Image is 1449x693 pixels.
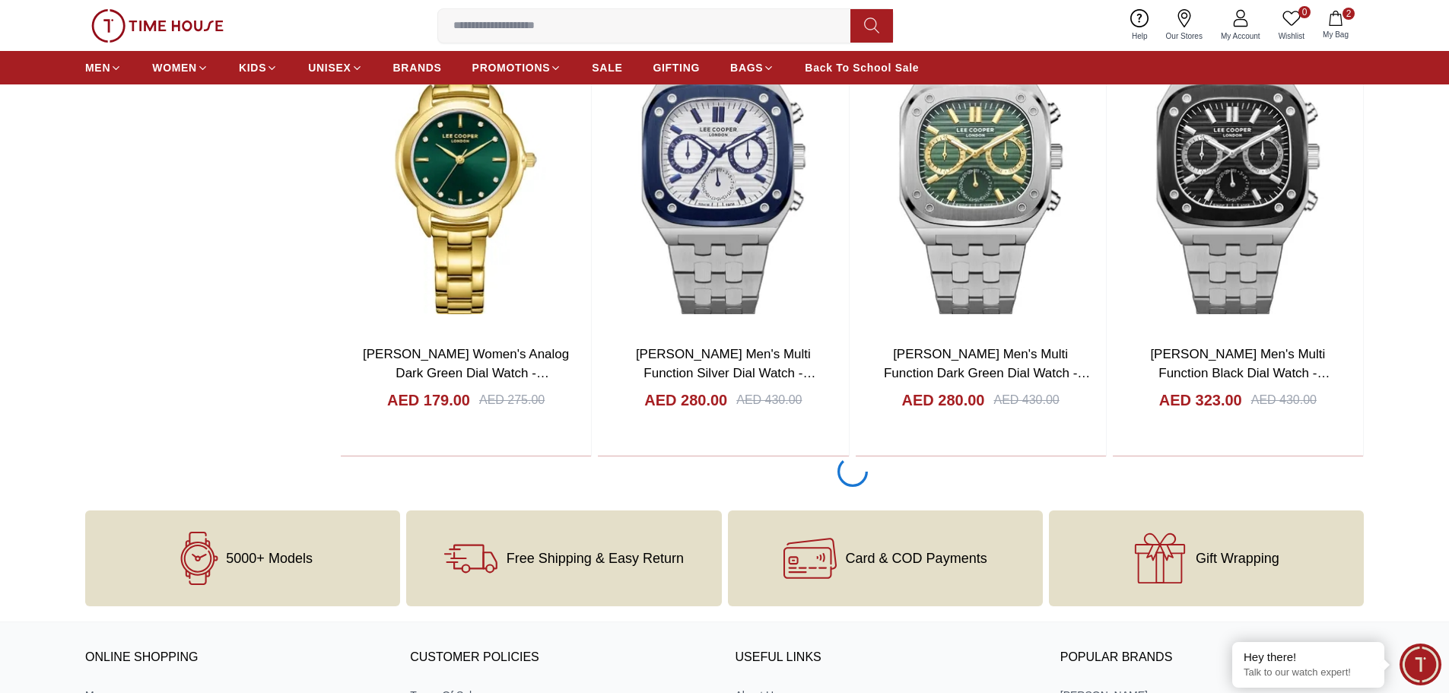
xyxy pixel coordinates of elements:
a: KIDS [239,54,278,81]
span: MEN [85,60,110,75]
span: GIFTING [653,60,700,75]
span: BAGS [730,60,763,75]
div: AED 430.00 [736,391,802,409]
img: Lee Cooper Men's Multi Function Silver Dial Watch - LC08023.390 [598,5,848,332]
h3: ONLINE SHOPPING [85,647,389,669]
a: [PERSON_NAME] Women's Analog Dark Green Dial Watch - LC08024.170 [363,347,569,400]
a: Back To School Sale [805,54,919,81]
div: Hey there! [1244,650,1373,665]
h4: AED 280.00 [644,389,727,411]
img: Lee Cooper Men's Multi Function Black Dial Watch - LC08023.350 [1113,5,1363,332]
span: BRANDS [393,60,442,75]
h4: AED 280.00 [902,389,985,411]
img: Lee Cooper Men's Multi Function Dark Green Dial Watch - LC08023.370 [856,5,1106,332]
span: Wishlist [1273,30,1311,42]
div: AED 430.00 [1251,391,1317,409]
a: SALE [592,54,622,81]
span: WOMEN [152,60,197,75]
img: ... [91,9,224,43]
a: UNISEX [308,54,362,81]
span: 2 [1343,8,1355,20]
div: AED 430.00 [993,391,1059,409]
h3: Popular Brands [1060,647,1364,669]
a: [PERSON_NAME] Men's Multi Function Black Dial Watch - LC08023.350 [1150,347,1330,400]
a: [PERSON_NAME] Men's Multi Function Silver Dial Watch - LC08023.390 [636,347,816,400]
p: Talk to our watch expert! [1244,666,1373,679]
h4: AED 179.00 [387,389,470,411]
a: GIFTING [653,54,700,81]
span: SALE [592,60,622,75]
span: KIDS [239,60,266,75]
a: PROMOTIONS [472,54,562,81]
button: 2My Bag [1314,8,1358,43]
span: Gift Wrapping [1196,551,1279,566]
span: PROMOTIONS [472,60,551,75]
span: 5000+ Models [226,551,313,566]
h3: USEFUL LINKS [736,647,1039,669]
span: My Bag [1317,29,1355,40]
a: BAGS [730,54,774,81]
a: BRANDS [393,54,442,81]
h4: AED 323.00 [1159,389,1242,411]
a: MEN [85,54,122,81]
img: Lee Cooper Women's Analog Dark Green Dial Watch - LC08024.170 [341,5,591,332]
a: Help [1123,6,1157,45]
span: My Account [1215,30,1266,42]
div: AED 275.00 [479,391,545,409]
span: Our Stores [1160,30,1209,42]
span: Card & COD Payments [846,551,987,566]
span: UNISEX [308,60,351,75]
span: Back To School Sale [805,60,919,75]
span: 0 [1298,6,1311,18]
span: Free Shipping & Easy Return [507,551,684,566]
div: Chat Widget [1400,644,1441,685]
a: Our Stores [1157,6,1212,45]
a: WOMEN [152,54,208,81]
a: 0Wishlist [1269,6,1314,45]
span: Help [1126,30,1154,42]
h3: CUSTOMER POLICIES [410,647,713,669]
a: [PERSON_NAME] Men's Multi Function Dark Green Dial Watch - LC08023.370 [884,347,1090,400]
